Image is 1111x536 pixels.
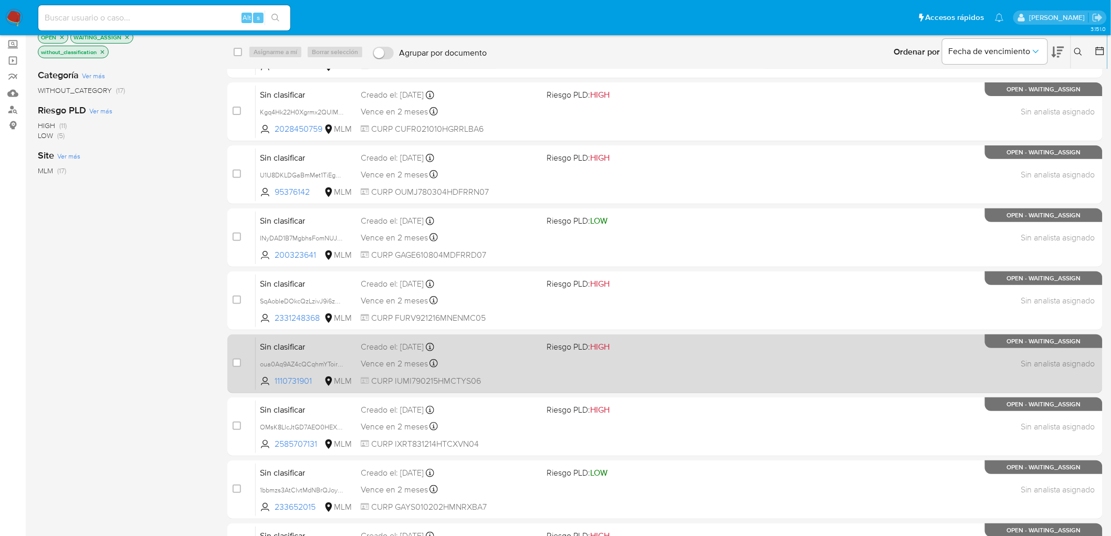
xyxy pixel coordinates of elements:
[1091,25,1106,33] span: 3.151.0
[926,12,984,23] span: Accesos rápidos
[243,13,251,23] span: Alt
[995,13,1004,22] a: Notificaciones
[1092,12,1103,23] a: Salir
[1029,13,1088,23] p: elena.palomino@mercadolibre.com.mx
[257,13,260,23] span: s
[265,10,286,25] button: search-icon
[38,11,290,25] input: Buscar usuario o caso...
